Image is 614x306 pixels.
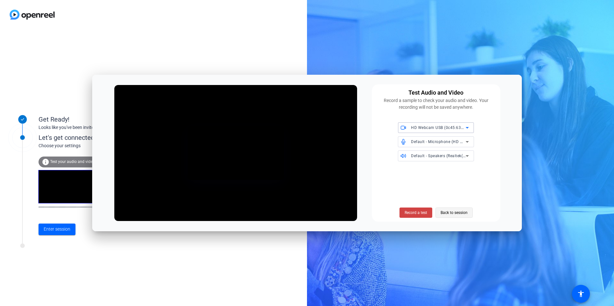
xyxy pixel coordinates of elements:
mat-icon: info [42,158,49,166]
div: Test Audio and Video [408,88,463,97]
span: Default - Microphone (HD Webcam USB) (0c45:6366) [411,139,510,144]
span: HD Webcam USB (0c45:6366) [411,125,467,130]
span: Default - Speakers (Realtek(R) Audio) [411,153,480,158]
button: Record a test [399,208,432,218]
button: Back to session [435,208,473,218]
span: Enter session [44,226,70,233]
div: Record a sample to check your audio and video. Your recording will not be saved anywhere. [376,97,496,111]
div: Looks like you've been invited to join [39,124,167,131]
span: Test your audio and video [50,159,95,164]
span: Back to session [441,207,468,219]
div: Get Ready! [39,115,167,124]
mat-icon: accessibility [577,290,585,298]
div: Let's get connected. [39,133,180,142]
div: Choose your settings [39,142,180,149]
span: Record a test [405,210,427,216]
